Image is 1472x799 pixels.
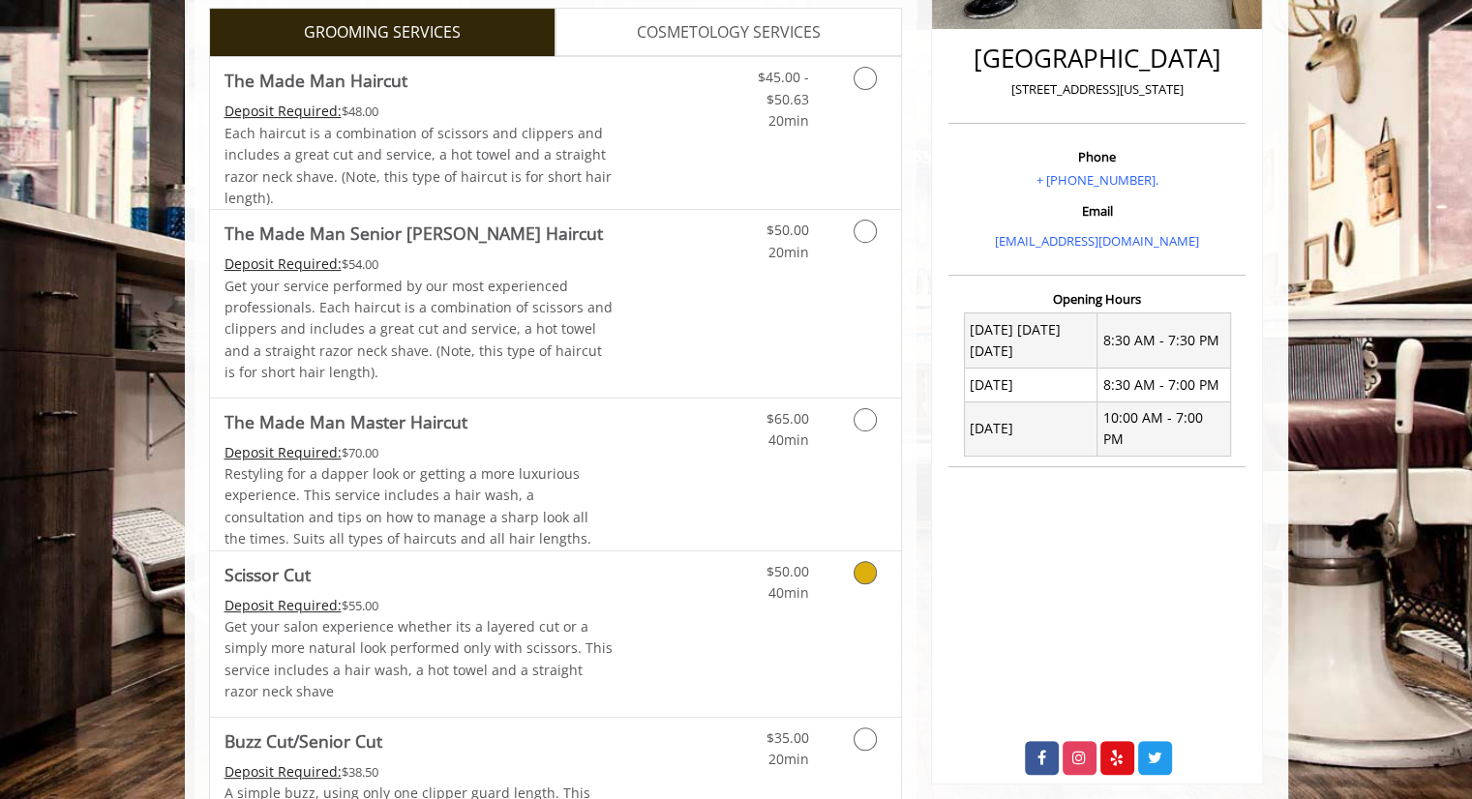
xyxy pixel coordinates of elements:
div: $55.00 [225,595,614,616]
b: The Made Man Haircut [225,67,407,94]
span: $35.00 [766,728,808,747]
span: This service needs some Advance to be paid before we block your appointment [225,596,342,614]
span: GROOMING SERVICES [304,20,461,45]
td: [DATE] [964,369,1097,401]
span: 20min [767,111,808,130]
span: This service needs some Advance to be paid before we block your appointment [225,762,342,781]
div: $38.50 [225,761,614,783]
div: $54.00 [225,253,614,275]
b: Scissor Cut [225,561,311,588]
td: 8:30 AM - 7:30 PM [1097,313,1231,369]
b: The Made Man Senior [PERSON_NAME] Haircut [225,220,603,247]
p: Get your service performed by our most experienced professionals. Each haircut is a combination o... [225,276,614,384]
span: 20min [767,243,808,261]
span: Each haircut is a combination of scissors and clippers and includes a great cut and service, a ho... [225,124,612,207]
div: $70.00 [225,442,614,463]
span: COSMETOLOGY SERVICES [637,20,821,45]
b: The Made Man Master Haircut [225,408,467,435]
p: Get your salon experience whether its a layered cut or a simply more natural look performed only ... [225,616,614,703]
p: [STREET_ADDRESS][US_STATE] [953,79,1241,100]
span: This service needs some Advance to be paid before we block your appointment [225,102,342,120]
div: $48.00 [225,101,614,122]
td: [DATE] [DATE] [DATE] [964,313,1097,369]
span: This service needs some Advance to be paid before we block your appointment [225,443,342,461]
b: Buzz Cut/Senior Cut [225,727,382,755]
span: $50.00 [766,221,808,239]
span: This service needs some Advance to be paid before we block your appointment [225,254,342,273]
h2: [GEOGRAPHIC_DATA] [953,44,1241,73]
span: $50.00 [766,562,808,580]
span: 20min [767,750,808,768]
h3: Phone [953,150,1241,163]
h3: Opening Hours [948,292,1246,306]
td: 8:30 AM - 7:00 PM [1097,369,1231,401]
span: Restyling for a dapper look or getting a more luxurious experience. This service includes a hair ... [225,464,591,547]
span: $45.00 - $50.63 [757,68,808,107]
a: + [PHONE_NUMBER]. [1036,171,1158,189]
td: [DATE] [964,401,1097,457]
h3: Email [953,204,1241,218]
span: 40min [767,583,808,602]
td: 10:00 AM - 7:00 PM [1097,401,1231,457]
span: $65.00 [766,409,808,428]
a: [EMAIL_ADDRESS][DOMAIN_NAME] [995,232,1199,250]
span: 40min [767,430,808,449]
